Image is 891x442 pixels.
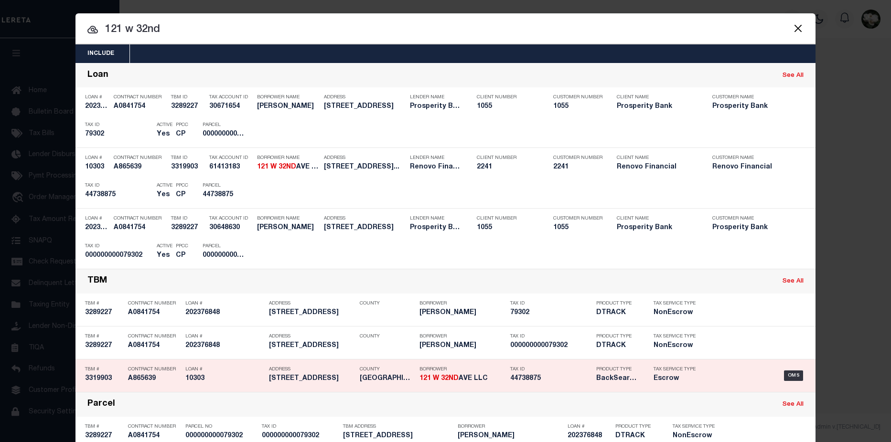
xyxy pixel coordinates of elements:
[783,73,804,79] a: See All
[553,103,601,111] h5: 1055
[85,334,123,339] p: TBM #
[617,103,698,111] h5: Prosperity Bank
[157,243,172,249] p: Active
[596,375,639,383] h5: BackSearch,Escrow
[553,224,601,232] h5: 1055
[673,424,716,430] p: Tax Service Type
[553,95,602,100] p: Customer Number
[185,342,264,350] h5: 202376848
[324,224,405,232] h5: 1211 W 32ND ST
[568,432,611,440] h5: 202376848
[712,155,794,161] p: Customer Name
[477,224,539,232] h5: 1055
[792,22,804,34] button: Close
[568,424,611,430] p: Loan #
[85,424,123,430] p: TBM #
[553,216,602,221] p: Customer Number
[615,432,658,440] h5: DTRACK
[85,252,152,260] h5: 000000000079302
[617,163,698,171] h5: Renovo Financial
[510,342,591,350] h5: 000000000079302
[343,432,453,440] h5: 1211 W 32ND ST
[419,334,505,339] p: Borrower
[257,163,319,171] h5: 121 W 32ND AVE LLC
[510,334,591,339] p: Tax ID
[510,301,591,306] p: Tax ID
[257,164,296,170] strong: 121 W 32ND
[157,122,172,128] p: Active
[171,95,204,100] p: TBM ID
[784,370,804,381] div: OMS
[477,163,539,171] h5: 2241
[654,375,701,383] h5: Escrow
[85,216,109,221] p: Loan #
[87,276,107,287] div: TBM
[712,95,794,100] p: Customer Name
[654,367,701,372] p: Tax Service Type
[85,122,152,128] p: Tax ID
[783,278,804,284] a: See All
[176,183,188,189] p: PPCC
[176,252,188,260] h5: CP
[75,21,816,38] input: Start typing...
[477,155,539,161] p: Client Number
[654,309,701,317] h5: NonEscrow
[85,191,152,199] h5: 44738875
[360,301,415,306] p: County
[209,224,252,232] h5: 30648630
[85,224,109,232] h5: 202376848
[596,301,639,306] p: Product Type
[157,130,171,138] h5: Yes
[85,155,109,161] p: Loan #
[324,103,405,111] h5: 1211 W 32ND ST
[617,155,698,161] p: Client Name
[85,342,123,350] h5: 3289227
[596,334,639,339] p: Product Type
[410,224,462,232] h5: Prosperity Bank
[87,399,115,410] div: Parcel
[410,216,462,221] p: Lender Name
[324,216,405,221] p: Address
[654,342,701,350] h5: NonEscrow
[257,103,319,111] h5: LIOPALDO MARTINEZ
[458,432,563,440] h5: LIOPALDO MARTINEZ JR
[203,122,246,128] p: Parcel
[419,375,505,383] h5: 121 W 32ND AVE LLC
[262,432,338,440] h5: 000000000079302
[185,309,264,317] h5: 202376848
[176,122,188,128] p: PPCC
[185,432,257,440] h5: 000000000079302
[85,367,123,372] p: TBM #
[410,95,462,100] p: Lender Name
[596,309,639,317] h5: DTRACK
[87,70,108,81] div: Loan
[343,424,453,430] p: TBM Address
[128,301,181,306] p: Contract Number
[553,163,601,171] h5: 2241
[171,155,204,161] p: TBM ID
[617,95,698,100] p: Client Name
[712,224,794,232] h5: Prosperity Bank
[419,301,505,306] p: Borrower
[510,375,591,383] h5: 44738875
[85,375,123,383] h5: 3319903
[171,224,204,232] h5: 3289227
[712,216,794,221] p: Customer Name
[128,309,181,317] h5: A0841754
[262,424,338,430] p: Tax ID
[257,216,319,221] p: Borrower Name
[203,191,246,199] h5: 44738875
[419,342,505,350] h5: LIOPALDO MARTINEZ JR
[185,367,264,372] p: Loan #
[615,424,658,430] p: Product Type
[85,163,109,171] h5: 10303
[257,155,319,161] p: Borrower Name
[185,424,257,430] p: Parcel No
[257,224,319,232] h5: LIOPALDO MARTINEZ
[171,163,204,171] h5: 3319903
[419,367,505,372] p: Borrower
[203,130,246,138] h5: 000000000079302
[596,342,639,350] h5: DTRACK
[617,224,698,232] h5: Prosperity Bank
[85,183,152,189] p: Tax ID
